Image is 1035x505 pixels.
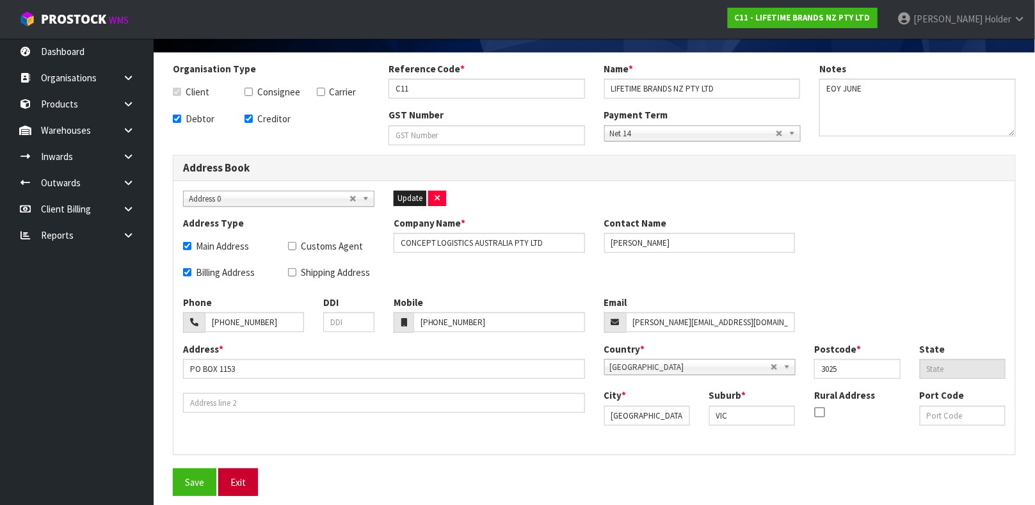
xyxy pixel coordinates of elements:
[394,191,426,206] button: Update
[288,242,296,250] input: Customs Agent
[173,88,181,96] input: Client
[394,296,423,309] label: Mobile
[394,216,466,230] label: Company Name
[604,233,796,253] input: Contact Name
[397,193,422,204] span: Update
[389,62,465,76] label: Reference Code
[173,85,209,99] label: Client
[920,389,965,402] label: Port Code
[604,389,627,402] label: City
[183,239,249,253] label: Main Address
[394,233,585,253] input: Company Name
[610,360,771,375] span: [GEOGRAPHIC_DATA]
[218,469,258,496] button: Exit
[626,312,796,332] input: Email
[413,312,585,332] input: Mobile
[389,79,585,99] input: Reference Code
[735,12,871,23] strong: C11 - LIFETIME BRANDS NZ PTY LTD
[288,266,370,279] label: Shipping Address
[173,115,181,123] input: Debtor
[604,342,645,356] label: Country
[245,88,253,96] input: Consignee
[19,11,35,27] img: cube-alt.png
[920,342,945,356] label: State
[323,296,339,309] label: DDI
[173,112,214,125] label: Debtor
[604,79,801,99] input: Name
[920,359,1006,379] input: State
[183,266,255,279] label: Billing Address
[183,268,191,277] input: Billing Address
[245,112,291,125] label: Creditor
[984,13,1011,25] span: Holder
[183,393,585,413] input: Address line 2
[173,62,256,76] label: Organisation Type
[288,268,296,277] input: Shipping Address
[183,162,585,174] h3: Address Book
[288,239,363,253] label: Customs Agent
[604,406,690,426] input: City
[819,62,846,76] label: Notes
[814,342,861,356] label: Postcode
[183,216,244,230] label: Address Type
[604,108,668,122] label: Payment Term
[183,359,585,379] input: Address line 1
[173,469,216,496] button: Save
[913,13,983,25] span: [PERSON_NAME]
[814,359,900,379] input: Postcode
[920,406,1006,426] input: Port Code
[245,85,297,99] label: Consignee
[189,191,349,207] span: Address 0
[604,62,634,76] label: Name
[317,85,357,99] label: Carrier
[389,125,585,145] input: GST Number
[317,88,325,96] input: Carrier
[604,216,667,230] label: Contact Name
[814,389,875,402] label: Rural Address
[389,108,444,122] label: GST Number
[709,406,795,426] input: Suburb
[109,14,129,26] small: WMS
[183,342,223,356] label: Address
[245,115,253,123] input: Creditor
[728,8,878,28] a: C11 - LIFETIME BRANDS NZ PTY LTD
[183,242,191,250] input: Main Address
[205,312,304,332] input: Phone
[41,11,106,28] span: ProStock
[323,312,374,332] input: DDI
[709,389,746,402] label: Suburb
[610,126,776,141] span: Net 14
[604,296,627,309] label: Email
[183,296,212,309] label: Phone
